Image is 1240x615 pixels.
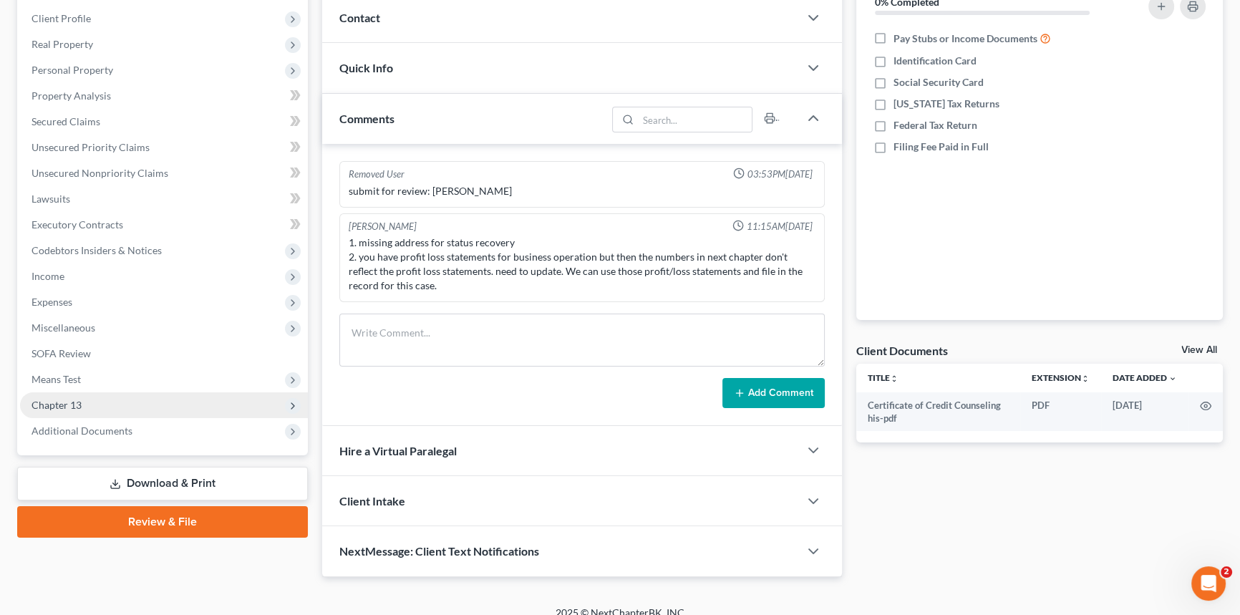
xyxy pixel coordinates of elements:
span: Social Security Card [893,75,984,89]
button: Add Comment [722,378,825,408]
a: Executory Contracts [20,212,308,238]
span: Hire a Virtual Paralegal [339,444,457,457]
td: [DATE] [1101,392,1188,432]
span: Expenses [32,296,72,308]
a: View All [1181,345,1217,355]
span: 03:53PM[DATE] [747,168,813,181]
span: NextMessage: Client Text Notifications [339,544,539,558]
iframe: Intercom live chat [1191,566,1226,601]
span: Property Analysis [32,89,111,102]
span: Secured Claims [32,115,100,127]
span: Miscellaneous [32,321,95,334]
i: unfold_more [1081,374,1090,383]
a: Download & Print [17,467,308,500]
a: Titleunfold_more [868,372,898,383]
span: Unsecured Priority Claims [32,141,150,153]
span: Pay Stubs or Income Documents [893,32,1037,46]
span: 11:15AM[DATE] [747,220,813,233]
span: Means Test [32,373,81,385]
span: [US_STATE] Tax Returns [893,97,999,111]
a: Review & File [17,506,308,538]
span: Federal Tax Return [893,118,977,132]
span: Income [32,270,64,282]
a: Secured Claims [20,109,308,135]
div: 1. missing address for status recovery 2. you have profit loss statements for business operation ... [349,236,815,293]
td: Certificate of Credit Counseling his-pdf [856,392,1021,432]
i: unfold_more [890,374,898,383]
div: [PERSON_NAME] [349,220,417,233]
a: Extensionunfold_more [1032,372,1090,383]
a: Unsecured Nonpriority Claims [20,160,308,186]
span: 2 [1221,566,1232,578]
span: Real Property [32,38,93,50]
span: Codebtors Insiders & Notices [32,244,162,256]
span: Comments [339,112,394,125]
span: Client Profile [32,12,91,24]
div: Removed User [349,168,405,181]
td: PDF [1020,392,1101,432]
span: Filing Fee Paid in Full [893,140,989,154]
a: Lawsuits [20,186,308,212]
span: Quick Info [339,61,393,74]
span: Executory Contracts [32,218,123,231]
span: SOFA Review [32,347,91,359]
span: Personal Property [32,64,113,76]
span: Chapter 13 [32,399,82,411]
a: Property Analysis [20,83,308,109]
input: Search... [638,107,752,132]
a: Date Added expand_more [1113,372,1177,383]
span: Lawsuits [32,193,70,205]
a: SOFA Review [20,341,308,367]
span: Unsecured Nonpriority Claims [32,167,168,179]
div: Client Documents [856,343,948,358]
span: Additional Documents [32,425,132,437]
div: submit for review: [PERSON_NAME] [349,184,815,198]
a: Unsecured Priority Claims [20,135,308,160]
i: expand_more [1168,374,1177,383]
span: Client Intake [339,494,405,508]
span: Identification Card [893,54,977,68]
span: Contact [339,11,380,24]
